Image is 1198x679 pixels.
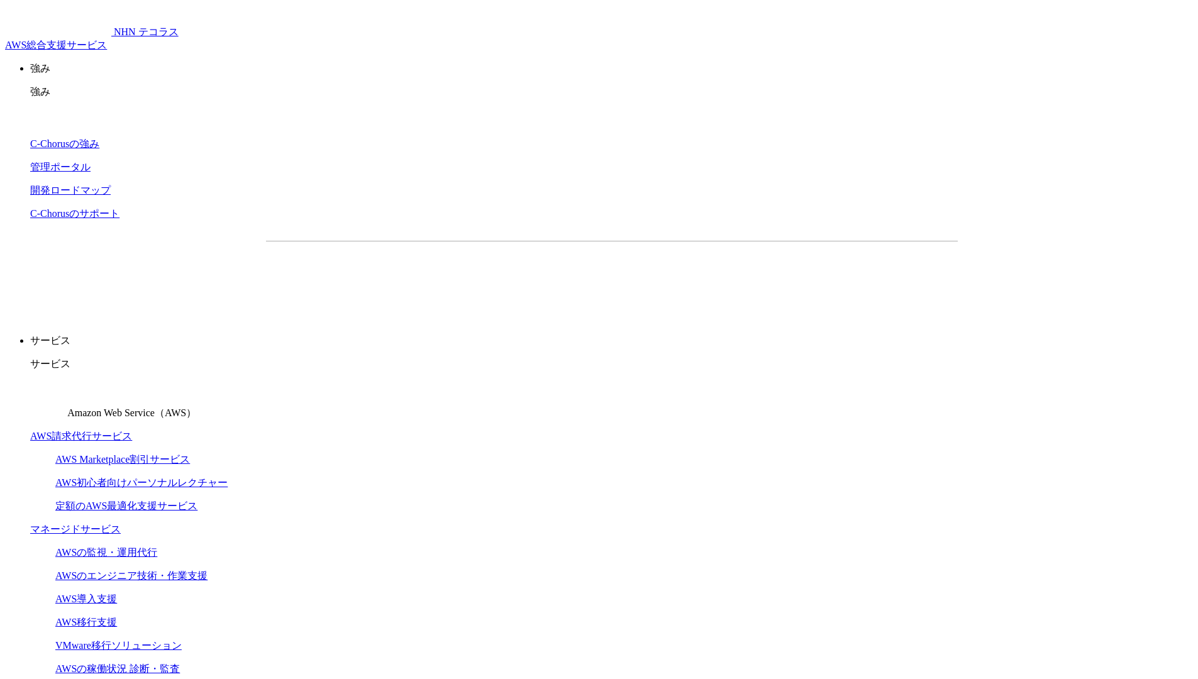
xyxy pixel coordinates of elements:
[618,262,821,293] a: まずは相談する
[55,500,197,511] a: 定額のAWS最適化支援サービス
[55,477,228,488] a: AWS初心者向けパーソナルレクチャー
[30,431,132,441] a: AWS請求代行サービス
[5,5,111,35] img: AWS総合支援サービス C-Chorus
[30,208,119,219] a: C-Chorusのサポート
[55,663,180,674] a: AWSの稼働状況 診断・監査
[30,185,111,196] a: 開発ロードマップ
[55,454,190,465] a: AWS Marketplace割引サービス
[403,262,606,293] a: 資料を請求する
[30,381,65,416] img: Amazon Web Service（AWS）
[55,640,182,651] a: VMware移行ソリューション
[30,162,91,172] a: 管理ポータル
[30,524,121,534] a: マネージドサービス
[55,570,208,581] a: AWSのエンジニア技術・作業支援
[67,407,196,418] span: Amazon Web Service（AWS）
[55,593,117,604] a: AWS導入支援
[5,26,179,50] a: AWS総合支援サービス C-Chorus NHN テコラスAWS総合支援サービス
[30,86,1193,99] p: 強み
[30,358,1193,371] p: サービス
[55,617,117,627] a: AWS移行支援
[30,138,99,149] a: C-Chorusの強み
[55,547,157,558] a: AWSの監視・運用代行
[30,334,1193,348] p: サービス
[30,62,1193,75] p: 強み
